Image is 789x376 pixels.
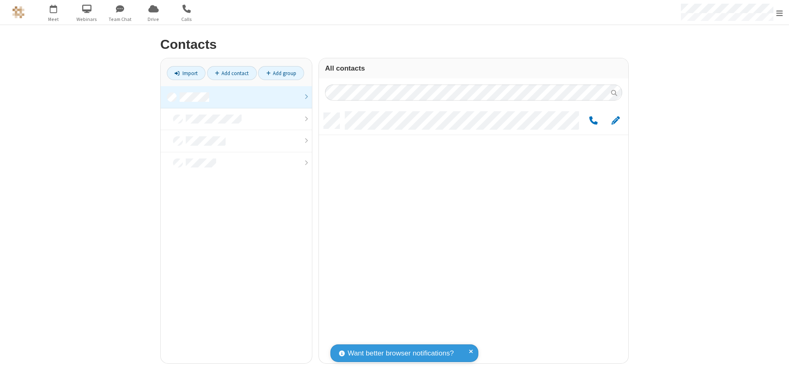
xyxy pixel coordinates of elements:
[348,348,454,359] span: Want better browser notifications?
[38,16,69,23] span: Meet
[207,66,257,80] a: Add contact
[160,37,629,52] h2: Contacts
[585,116,601,126] button: Call by phone
[607,116,623,126] button: Edit
[258,66,304,80] a: Add group
[138,16,169,23] span: Drive
[105,16,136,23] span: Team Chat
[768,355,783,370] iframe: Chat
[325,64,622,72] h3: All contacts
[12,6,25,18] img: QA Selenium DO NOT DELETE OR CHANGE
[171,16,202,23] span: Calls
[167,66,205,80] a: Import
[319,107,628,363] div: grid
[72,16,102,23] span: Webinars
